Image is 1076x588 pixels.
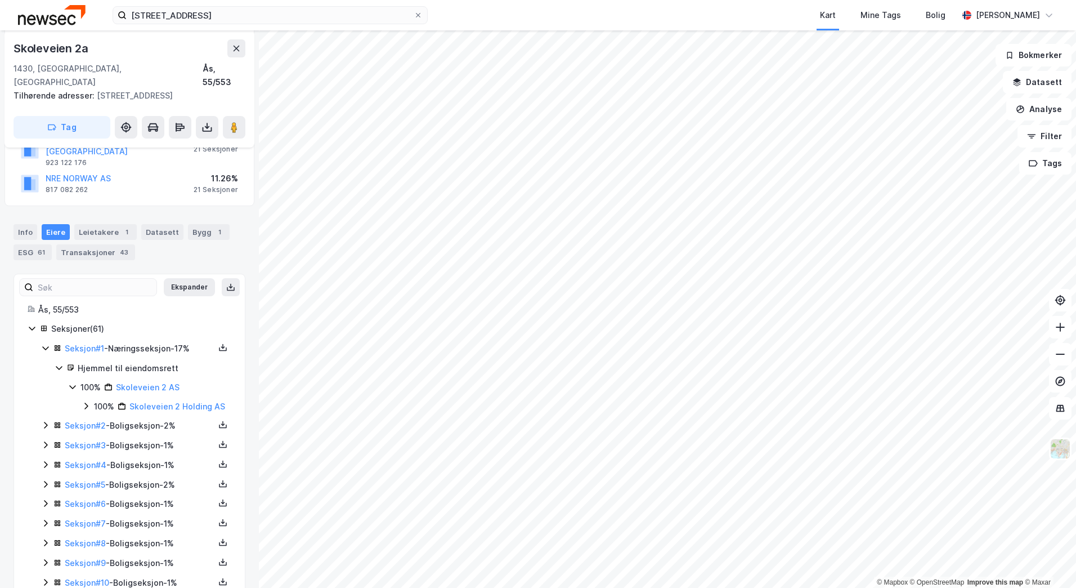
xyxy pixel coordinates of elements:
div: 1 [121,226,132,238]
div: - Boligseksjon - 1% [65,439,214,452]
div: Ås, 55/553 [203,62,245,89]
div: 923 122 176 [46,158,87,167]
a: Seksjon#6 [65,499,106,509]
div: Eiere [42,224,70,240]
div: 817 082 262 [46,185,88,194]
div: Info [14,224,37,240]
div: 100% [80,381,101,394]
a: Skoleveien 2 Holding AS [129,402,225,411]
div: [PERSON_NAME] [976,8,1040,22]
div: - Næringsseksjon - 17% [65,342,214,355]
div: Kart [820,8,836,22]
a: OpenStreetMap [910,578,965,586]
button: Filter [1017,125,1071,148]
div: Hjemmel til eiendomsrett [78,362,231,375]
div: Kontrollprogram for chat [1020,534,1076,588]
a: Seksjon#1 [65,344,104,353]
div: 11.26% [194,172,238,185]
input: Søk [33,279,156,296]
input: Søk på adresse, matrikkel, gårdeiere, leietakere eller personer [127,7,414,24]
span: Tilhørende adresser: [14,91,97,100]
div: Leietakere [74,224,137,240]
div: Datasett [141,224,183,240]
div: 1430, [GEOGRAPHIC_DATA], [GEOGRAPHIC_DATA] [14,62,203,89]
button: Ekspander [164,278,215,296]
a: Seksjon#10 [65,578,109,587]
div: 21 Seksjoner [194,145,238,154]
div: Mine Tags [860,8,901,22]
a: Seksjon#8 [65,538,106,548]
div: Skoleveien 2a [14,39,90,57]
div: - Boligseksjon - 1% [65,537,214,550]
a: Seksjon#9 [65,558,106,568]
a: Seksjon#2 [65,421,106,430]
div: 100% [94,400,114,413]
div: Seksjoner ( 61 ) [51,322,231,336]
a: Mapbox [877,578,908,586]
div: 61 [35,247,47,258]
a: Improve this map [967,578,1023,586]
button: Analyse [1006,98,1071,121]
a: Seksjon#3 [65,440,106,450]
div: - Boligseksjon - 1% [65,556,214,570]
button: Tag [14,116,110,139]
div: Transaksjoner [56,244,135,260]
div: ESG [14,244,52,260]
div: - Boligseksjon - 1% [65,497,214,511]
div: Ås, 55/553 [38,303,231,317]
div: - Boligseksjon - 1% [65,458,214,472]
a: Skoleveien 2 AS [116,382,180,392]
div: 43 [118,247,131,258]
div: - Boligseksjon - 2% [65,419,214,433]
div: Bygg [188,224,230,240]
a: Seksjon#7 [65,519,106,528]
div: - Boligseksjon - 2% [65,478,214,492]
a: Seksjon#4 [65,460,106,470]
div: 21 Seksjoner [194,185,238,194]
div: [STREET_ADDRESS] [14,89,236,103]
div: 1 [214,226,225,238]
button: Bokmerker [996,44,1071,66]
button: Tags [1019,152,1071,175]
button: Datasett [1003,71,1071,93]
div: - Boligseksjon - 1% [65,517,214,531]
img: Z [1050,438,1071,460]
a: Seksjon#5 [65,480,105,489]
img: newsec-logo.f6e21ccffca1b3a03d2d.png [18,5,86,25]
div: Bolig [926,8,945,22]
iframe: Chat Widget [1020,534,1076,588]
